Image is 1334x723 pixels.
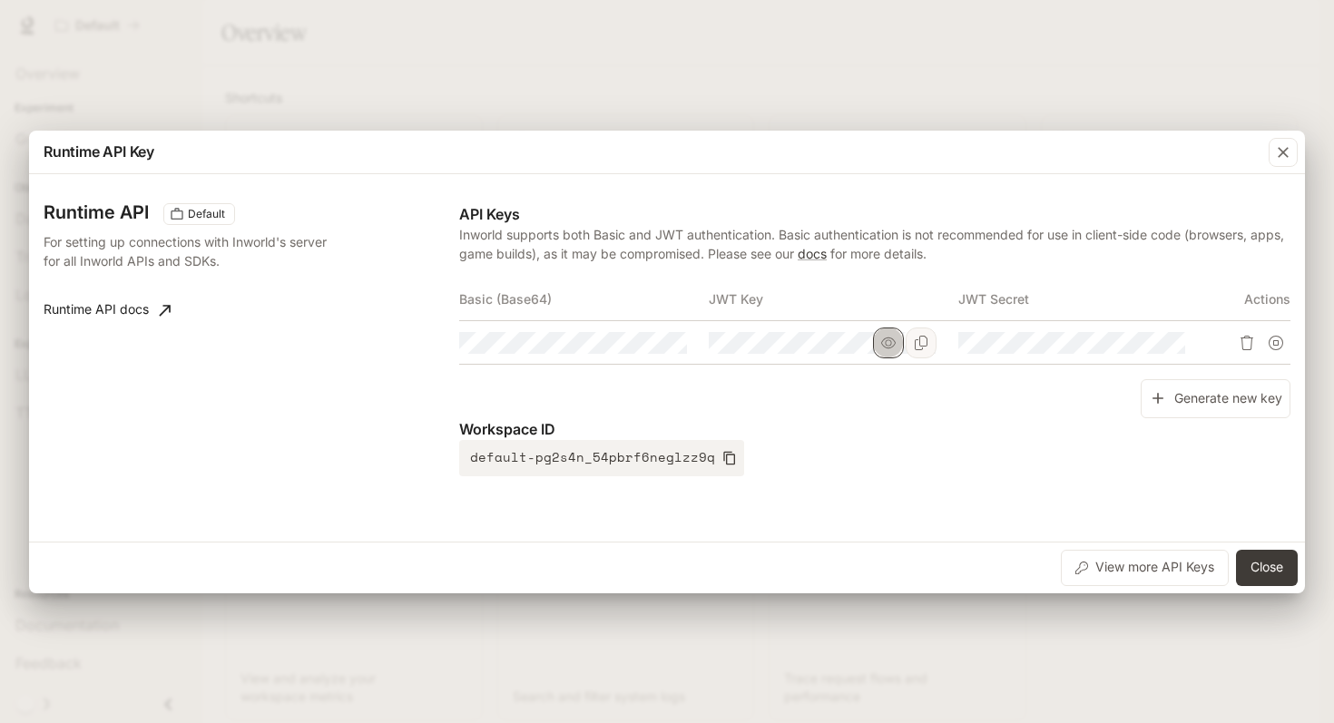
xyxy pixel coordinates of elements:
[181,206,232,222] span: Default
[44,141,154,162] p: Runtime API Key
[163,203,235,225] div: These keys will apply to your current workspace only
[1261,328,1290,357] button: Suspend API key
[459,203,1290,225] p: API Keys
[44,232,345,270] p: For setting up connections with Inworld's server for all Inworld APIs and SDKs.
[459,440,744,476] button: default-pg2s4n_54pbrf6neglzz9q
[709,278,958,321] th: JWT Key
[798,246,827,261] a: docs
[459,225,1290,263] p: Inworld supports both Basic and JWT authentication. Basic authentication is not recommended for u...
[958,278,1208,321] th: JWT Secret
[1061,550,1229,586] button: View more API Keys
[36,292,178,328] a: Runtime API docs
[1236,550,1298,586] button: Close
[1232,328,1261,357] button: Delete API key
[459,418,1290,440] p: Workspace ID
[1141,379,1290,418] button: Generate new key
[1207,278,1290,321] th: Actions
[459,278,709,321] th: Basic (Base64)
[44,203,149,221] h3: Runtime API
[906,327,937,358] button: Copy Key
